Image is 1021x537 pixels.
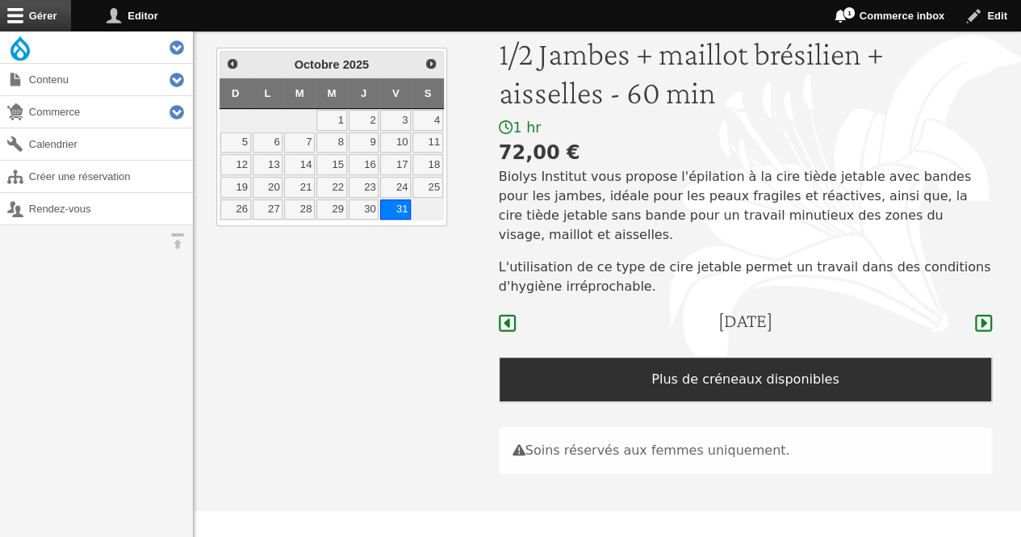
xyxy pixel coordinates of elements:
a: 5 [220,132,251,153]
a: 29 [316,199,347,220]
a: 27 [253,199,283,220]
a: Précédent [222,53,243,74]
div: 72,00 € [499,138,992,167]
span: Jeudi [361,87,366,99]
a: 18 [412,154,443,175]
a: 16 [349,154,379,175]
a: 20 [253,177,283,198]
a: 10 [380,132,411,153]
span: Dimanche [232,87,240,99]
span: 2025 [343,58,370,71]
a: 23 [349,177,379,198]
span: Mercredi [327,87,336,99]
a: 1 [316,110,347,131]
a: 11 [412,132,443,153]
p: L'utilisation de ce type de cire jetable permet un travail dans des conditions d'hygiène irréproc... [499,258,992,296]
span: Précédent [226,57,239,70]
p: Biolys Institut vous propose l'épilation à la cire tiède jetable avec bandes pour les jambes, idé... [499,167,992,245]
a: 14 [284,154,315,175]
a: 28 [284,199,315,220]
a: 25 [412,177,443,198]
h1: 1/2 Jambes + maillot brésilien + aisselles - 60 min [499,35,992,112]
span: Octobre [295,58,340,71]
a: 21 [284,177,315,198]
div: Soins réservés aux femmes uniquement. [499,427,992,474]
a: 3 [380,110,411,131]
a: 30 [349,199,379,220]
a: 31 [380,199,411,220]
span: Samedi [425,87,432,99]
h4: [DATE] [718,309,772,333]
a: 15 [316,154,347,175]
a: 8 [316,132,347,153]
span: Lundi [264,87,270,99]
a: 7 [284,132,315,153]
div: 1 hr [499,119,992,137]
a: 17 [380,154,411,175]
a: Suivant [420,53,441,74]
a: 12 [220,154,251,175]
span: Vendredi [392,87,400,99]
button: Orientation horizontale [161,225,193,257]
a: 13 [253,154,283,175]
span: Suivant [425,57,437,70]
a: 6 [253,132,283,153]
div: Plus de créneaux disponibles [499,357,992,402]
a: 24 [380,177,411,198]
span: Mardi [295,87,304,99]
a: 19 [220,177,251,198]
a: 4 [412,110,443,131]
a: 26 [220,199,251,220]
span: 1 [843,6,856,19]
a: 9 [349,132,379,153]
a: 22 [316,177,347,198]
a: 2 [349,110,379,131]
